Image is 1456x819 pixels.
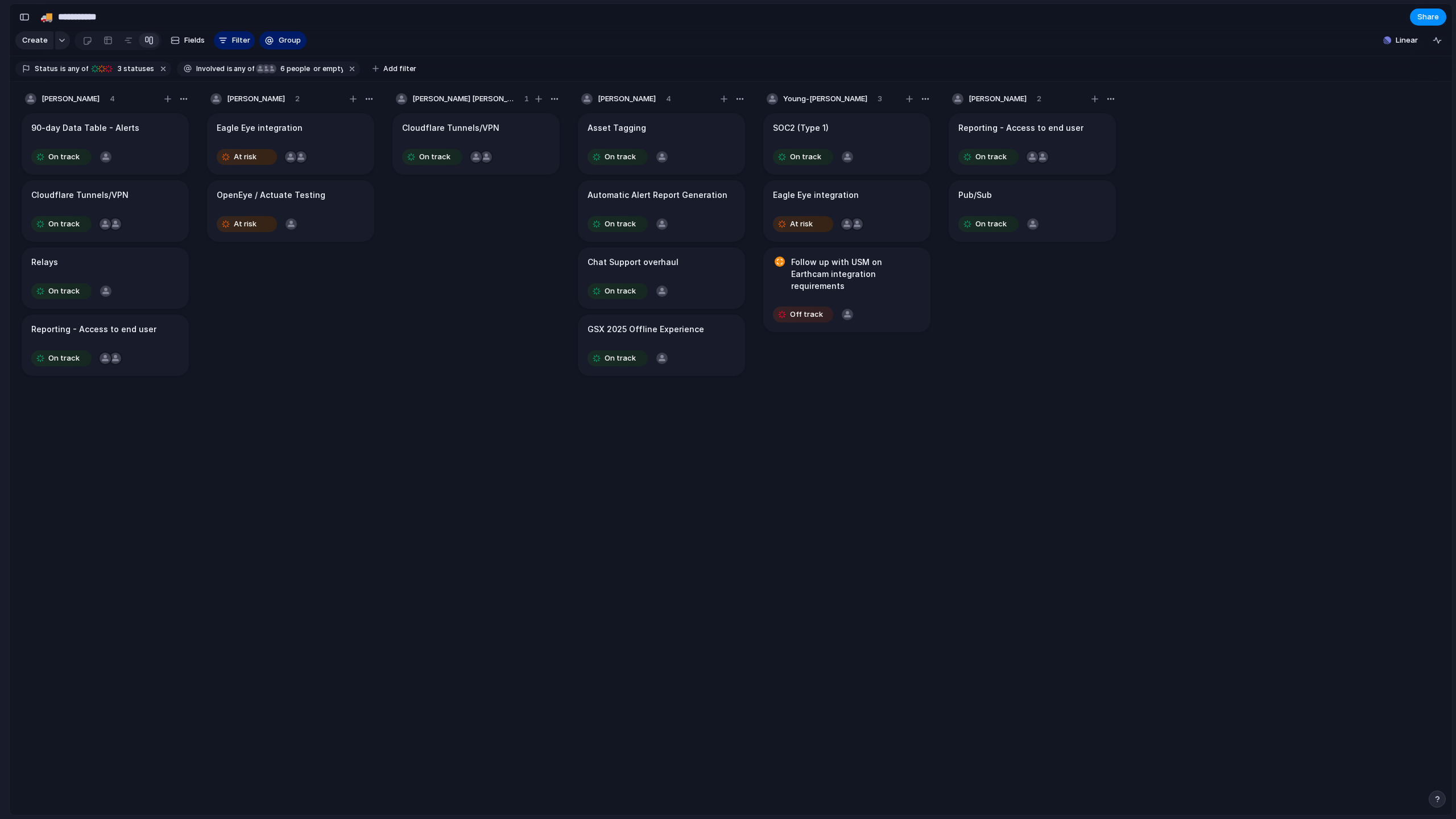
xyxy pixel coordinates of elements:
button: Linear [1379,32,1422,49]
div: Chat Support overhaulOn track [578,247,745,309]
div: Eagle Eye integrationAt risk [763,180,930,242]
span: statuses [114,64,154,74]
span: Off track [790,309,823,320]
button: 3 statuses [89,63,156,75]
button: On track [585,215,651,233]
div: Pub/SubOn track [949,180,1116,242]
span: Filter [232,35,250,46]
h1: Follow up with USM on Earthcam integration requirements [791,256,921,292]
div: Asset TaggingOn track [578,113,745,175]
span: On track [975,218,1007,230]
h1: GSX 2025 Offline Experience [588,323,704,336]
button: Group [259,31,307,49]
span: Add filter [383,64,416,74]
button: On track [399,148,465,166]
h1: Eagle Eye integration [773,189,859,201]
span: On track [605,218,636,230]
span: Status [35,64,58,74]
h1: Pub/Sub [958,189,992,201]
button: On track [585,148,651,166]
button: On track [28,215,94,233]
button: Fields [166,31,209,49]
div: GSX 2025 Offline ExperienceOn track [578,315,745,376]
h1: Chat Support overhaul [588,256,679,268]
div: SOC2 (Type 1)On track [763,113,930,175]
h1: Relays [31,256,58,268]
span: 3 [878,93,882,105]
button: Off track [770,305,836,324]
button: On track [28,148,94,166]
span: is [60,64,66,74]
span: 2 [1037,93,1041,105]
span: On track [605,353,636,364]
span: 6 [277,64,287,73]
button: On track [585,349,651,367]
span: 1 [524,93,529,105]
span: On track [48,151,80,163]
span: 3 [114,64,123,73]
span: is [227,64,233,74]
button: Add filter [366,61,423,77]
span: On track [419,151,450,163]
div: 90-day Data Table - AlertsOn track [22,113,189,175]
span: On track [48,353,80,364]
span: [PERSON_NAME] [227,93,285,105]
span: 4 [110,93,115,105]
button: At risk [214,215,280,233]
h1: Reporting - Access to end user [31,323,156,336]
span: any of [233,64,255,74]
span: On track [790,151,821,163]
div: 🚚 [40,9,53,24]
button: On track [28,349,94,367]
span: [PERSON_NAME] [PERSON_NAME] [412,93,514,105]
span: At risk [234,151,257,163]
span: Young-[PERSON_NAME] [783,93,867,105]
button: 6 peopleor empty [255,63,345,75]
span: [PERSON_NAME] [598,93,656,105]
button: On track [585,282,651,300]
span: On track [48,286,80,297]
div: Eagle Eye integrationAt risk [207,113,374,175]
button: isany of [58,63,90,75]
span: or empty [312,64,343,74]
span: 2 [295,93,300,105]
button: At risk [214,148,280,166]
button: On track [955,215,1021,233]
span: any of [66,64,88,74]
h1: 90-day Data Table - Alerts [31,122,139,134]
span: On track [605,286,636,297]
div: Follow up with USM on Earthcam integration requirementsOff track [763,247,930,332]
div: RelaysOn track [22,247,189,309]
span: Fields [184,35,205,46]
h1: Eagle Eye integration [217,122,303,134]
h1: Asset Tagging [588,122,646,134]
button: On track [770,148,836,166]
span: At risk [790,218,813,230]
div: Cloudflare Tunnels/VPNOn track [22,180,189,242]
span: Create [22,35,48,46]
span: Group [279,35,301,46]
h1: Cloudflare Tunnels/VPN [31,189,129,201]
div: Reporting - Access to end userOn track [22,315,189,376]
button: On track [28,282,94,300]
span: On track [605,151,636,163]
div: Automatic Alert Report GenerationOn track [578,180,745,242]
span: [PERSON_NAME] [969,93,1027,105]
span: At risk [234,218,257,230]
span: On track [48,218,80,230]
span: Share [1417,11,1439,23]
span: Involved [196,64,225,74]
button: Filter [214,31,255,49]
div: Cloudflare Tunnels/VPNOn track [392,113,560,175]
span: people [277,64,310,74]
h1: SOC2 (Type 1) [773,122,829,134]
button: 🚚 [38,8,56,26]
button: Create [15,31,53,49]
button: isany of [225,63,257,75]
div: OpenEye / Actuate TestingAt risk [207,180,374,242]
h1: Automatic Alert Report Generation [588,189,727,201]
span: On track [975,151,1007,163]
span: 4 [666,93,671,105]
h1: OpenEye / Actuate Testing [217,189,325,201]
span: Linear [1396,35,1418,46]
